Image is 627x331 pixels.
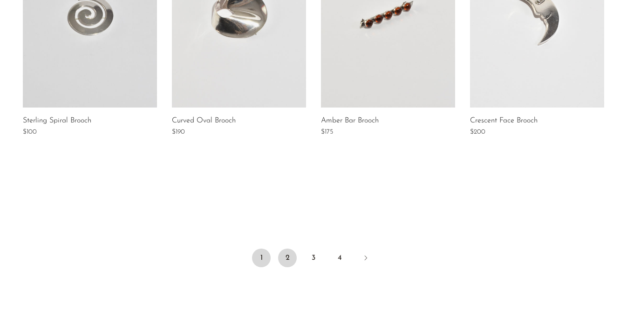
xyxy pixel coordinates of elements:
span: $175 [321,128,333,135]
span: 1 [252,249,271,267]
a: 3 [304,249,323,267]
a: Next [356,249,375,269]
a: Crescent Face Brooch [470,117,538,125]
a: Amber Bar Brooch [321,117,379,125]
span: $100 [23,128,37,135]
a: 4 [330,249,349,267]
a: 2 [278,249,297,267]
a: Sterling Spiral Brooch [23,117,91,125]
span: $200 [470,128,485,135]
a: Curved Oval Brooch [172,117,236,125]
span: $190 [172,128,185,135]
